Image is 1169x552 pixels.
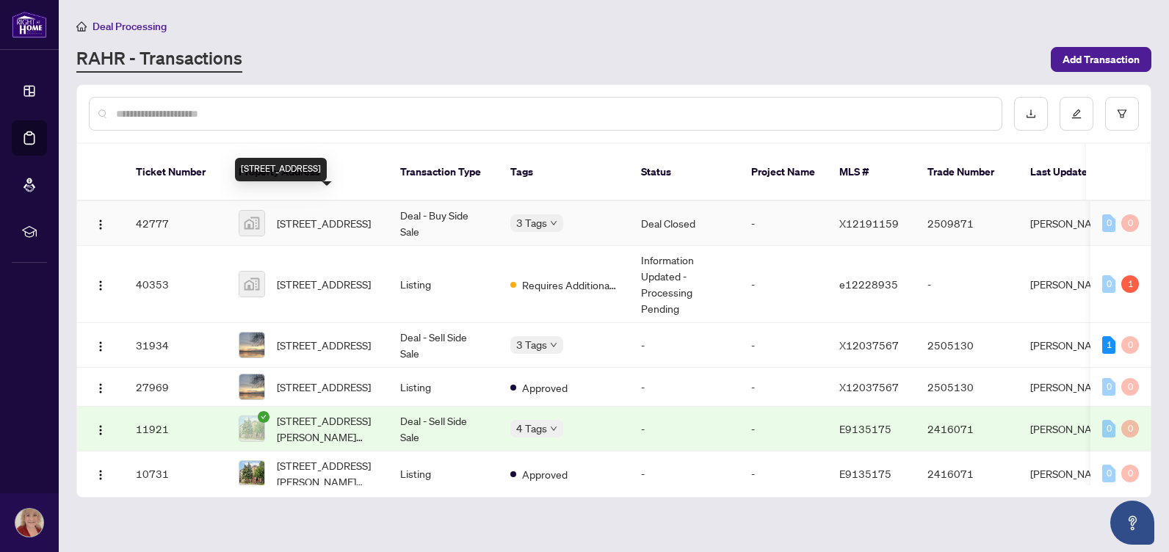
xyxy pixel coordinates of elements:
[1026,109,1036,119] span: download
[89,272,112,296] button: Logo
[1018,407,1129,451] td: [PERSON_NAME]
[916,451,1018,496] td: 2416071
[388,368,499,407] td: Listing
[89,375,112,399] button: Logo
[522,466,568,482] span: Approved
[739,451,828,496] td: -
[1063,48,1140,71] span: Add Transaction
[1018,368,1129,407] td: [PERSON_NAME]
[388,451,499,496] td: Listing
[239,374,264,399] img: thumbnail-img
[239,461,264,486] img: thumbnail-img
[89,333,112,357] button: Logo
[550,219,557,227] span: down
[1121,214,1139,232] div: 0
[1110,501,1154,545] button: Open asap
[739,407,828,451] td: -
[1102,336,1115,354] div: 1
[629,323,739,368] td: -
[1018,144,1129,201] th: Last Updated By
[839,422,891,435] span: E9135175
[1102,214,1115,232] div: 0
[277,276,371,292] span: [STREET_ADDRESS]
[1121,465,1139,482] div: 0
[550,425,557,432] span: down
[839,217,899,230] span: X12191159
[739,246,828,323] td: -
[277,337,371,353] span: [STREET_ADDRESS]
[124,368,227,407] td: 27969
[516,420,547,437] span: 4 Tags
[1121,336,1139,354] div: 0
[516,214,547,231] span: 3 Tags
[916,407,1018,451] td: 2416071
[1117,109,1127,119] span: filter
[1102,420,1115,437] div: 0
[629,201,739,246] td: Deal Closed
[1121,378,1139,396] div: 0
[124,407,227,451] td: 11921
[93,20,167,33] span: Deal Processing
[227,144,388,201] th: Property Address
[277,413,377,445] span: [STREET_ADDRESS][PERSON_NAME][PERSON_NAME]
[239,333,264,357] img: thumbnail-img
[1102,465,1115,482] div: 0
[235,158,327,181] div: [STREET_ADDRESS]
[550,341,557,349] span: down
[916,368,1018,407] td: 2505130
[277,215,371,231] span: [STREET_ADDRESS]
[388,407,499,451] td: Deal - Sell Side Sale
[629,144,739,201] th: Status
[916,323,1018,368] td: 2505130
[916,201,1018,246] td: 2509871
[1071,109,1082,119] span: edit
[277,457,377,490] span: [STREET_ADDRESS][PERSON_NAME][PERSON_NAME]
[388,246,499,323] td: Listing
[1102,378,1115,396] div: 0
[629,246,739,323] td: Information Updated - Processing Pending
[1018,201,1129,246] td: [PERSON_NAME]
[95,424,106,436] img: Logo
[522,379,568,396] span: Approved
[277,379,371,395] span: [STREET_ADDRESS]
[739,144,828,201] th: Project Name
[629,368,739,407] td: -
[12,11,47,38] img: logo
[629,451,739,496] td: -
[89,211,112,235] button: Logo
[1018,451,1129,496] td: [PERSON_NAME]
[839,338,899,352] span: X12037567
[839,380,899,393] span: X12037567
[1102,275,1115,293] div: 0
[1051,47,1151,72] button: Add Transaction
[1060,97,1093,131] button: edit
[388,144,499,201] th: Transaction Type
[1018,323,1129,368] td: [PERSON_NAME]
[95,382,106,394] img: Logo
[916,246,1018,323] td: -
[916,144,1018,201] th: Trade Number
[739,201,828,246] td: -
[76,21,87,32] span: home
[499,144,629,201] th: Tags
[124,246,227,323] td: 40353
[89,462,112,485] button: Logo
[124,323,227,368] td: 31934
[629,407,739,451] td: -
[95,219,106,230] img: Logo
[828,144,916,201] th: MLS #
[124,451,227,496] td: 10731
[522,277,618,293] span: Requires Additional Docs
[124,201,227,246] td: 42777
[1105,97,1139,131] button: filter
[1014,97,1048,131] button: download
[1121,275,1139,293] div: 1
[1018,246,1129,323] td: [PERSON_NAME]
[1121,420,1139,437] div: 0
[124,144,227,201] th: Ticket Number
[739,323,828,368] td: -
[239,211,264,236] img: thumbnail-img
[739,368,828,407] td: -
[388,323,499,368] td: Deal - Sell Side Sale
[258,411,269,423] span: check-circle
